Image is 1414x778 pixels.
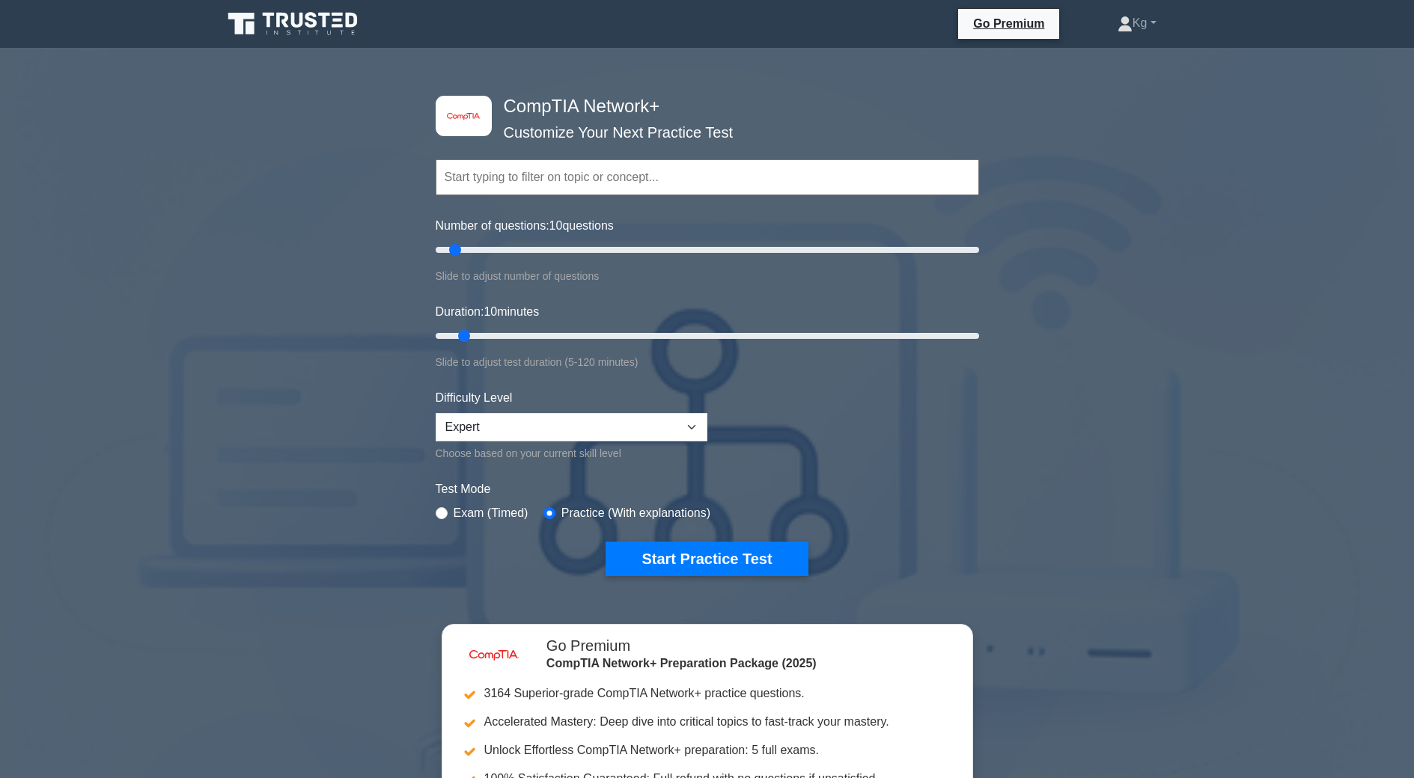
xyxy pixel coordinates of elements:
[484,305,497,318] span: 10
[436,303,540,321] label: Duration: minutes
[549,219,563,232] span: 10
[498,96,906,117] h4: CompTIA Network+
[454,504,528,522] label: Exam (Timed)
[436,267,979,285] div: Slide to adjust number of questions
[436,353,979,371] div: Slide to adjust test duration (5-120 minutes)
[436,159,979,195] input: Start typing to filter on topic or concept...
[561,504,710,522] label: Practice (With explanations)
[606,542,808,576] button: Start Practice Test
[1082,8,1192,38] a: Kg
[964,14,1053,33] a: Go Premium
[436,217,614,235] label: Number of questions: questions
[436,444,707,462] div: Choose based on your current skill level
[436,389,513,407] label: Difficulty Level
[436,480,979,498] label: Test Mode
